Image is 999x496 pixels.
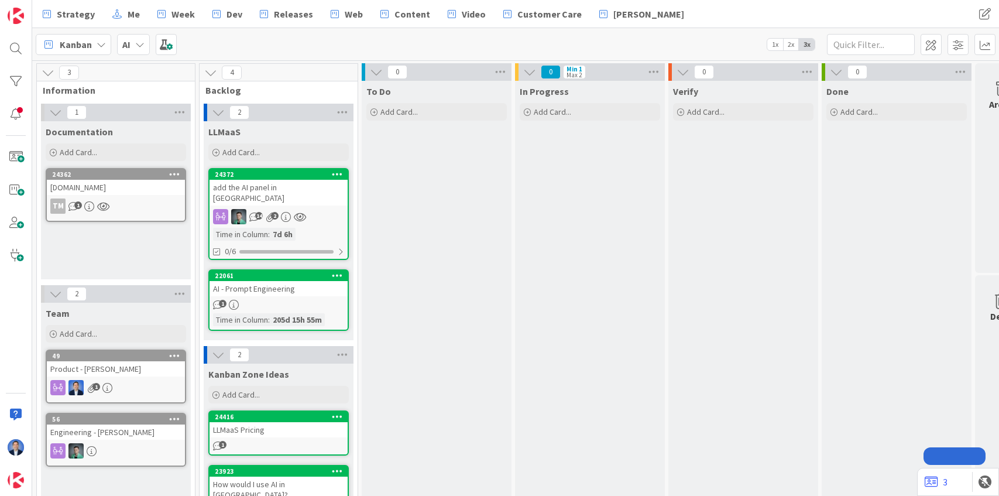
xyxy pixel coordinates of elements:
span: 1 [74,201,82,209]
span: 3x [799,39,815,50]
span: Done [826,85,849,97]
div: 23923 [215,467,348,476]
span: Add Card... [222,389,260,400]
span: : [268,313,270,326]
span: 3 [59,66,79,80]
div: 7d 6h [270,228,296,241]
div: Time in Column [213,313,268,326]
span: 1 [92,383,100,391]
span: Add Card... [60,147,97,158]
span: 2 [271,212,279,220]
span: 4 [222,66,242,80]
div: 23923 [210,466,348,477]
div: 24362 [52,170,185,179]
div: [DOMAIN_NAME] [47,180,185,195]
span: Kanban [60,37,92,52]
div: 56 [47,414,185,425]
img: Visit kanbanzone.com [8,8,24,24]
a: Video [441,4,493,25]
b: AI [122,39,131,50]
span: Me [128,7,140,21]
div: 24416LLMaaS Pricing [210,412,348,437]
span: Web [345,7,363,21]
span: LLMaaS [208,126,241,138]
span: 0 [541,65,561,79]
span: 1x [767,39,783,50]
div: AI - Prompt Engineering [210,281,348,296]
span: 2 [229,348,249,362]
div: TM [50,199,66,214]
div: 49 [47,351,185,361]
span: 0 [694,65,714,79]
span: Customer Care [517,7,582,21]
span: [PERSON_NAME] [613,7,684,21]
a: 22061AI - Prompt EngineeringTime in Column:205d 15h 55m [208,269,349,331]
div: 22061AI - Prompt Engineering [210,271,348,296]
span: Add Card... [534,107,571,117]
a: 24416LLMaaS Pricing [208,411,349,456]
input: Quick Filter... [827,34,915,55]
img: VP [68,443,84,459]
div: 24416 [215,413,348,421]
div: 24362 [47,169,185,180]
span: 2 [229,105,249,119]
img: VP [231,209,246,224]
div: VP [210,209,348,224]
div: Max 2 [567,72,582,78]
div: 205d 15h 55m [270,313,325,326]
span: Verify [673,85,698,97]
span: 0/6 [225,245,236,258]
div: 24362[DOMAIN_NAME] [47,169,185,195]
div: 24372 [210,169,348,180]
span: Week [171,7,195,21]
a: 3 [925,475,947,489]
span: Team [46,307,70,319]
a: 56Engineering - [PERSON_NAME]VP [46,413,186,467]
span: 2x [783,39,799,50]
div: 56Engineering - [PERSON_NAME] [47,414,185,440]
span: Add Card... [60,329,97,339]
a: 49Product - [PERSON_NAME]DP [46,350,186,403]
a: 24372add the AI panel in [GEOGRAPHIC_DATA]VPTime in Column:7d 6h0/6 [208,168,349,260]
img: avatar [8,472,24,488]
span: Documentation [46,126,113,138]
span: 1 [67,105,87,119]
img: DP [68,380,84,395]
div: 22061 [215,272,348,280]
span: Add Card... [380,107,418,117]
div: 24372 [215,170,348,179]
span: Add Card... [687,107,725,117]
img: DP [8,439,24,456]
div: VP [47,443,185,459]
span: In Progress [520,85,569,97]
span: 2 [67,287,87,301]
span: 1 [219,441,226,449]
a: Content [373,4,437,25]
a: Web [324,4,370,25]
span: Add Card... [840,107,878,117]
span: To Do [366,85,391,97]
a: Strategy [36,4,102,25]
span: Information [43,84,180,96]
span: Releases [274,7,313,21]
div: TM [47,199,185,214]
a: 24362[DOMAIN_NAME]TM [46,168,186,222]
span: Add Card... [222,147,260,158]
span: Content [394,7,430,21]
span: Dev [226,7,242,21]
div: 22061 [210,271,348,281]
div: add the AI panel in [GEOGRAPHIC_DATA] [210,180,348,206]
a: Releases [253,4,320,25]
div: Engineering - [PERSON_NAME] [47,425,185,440]
a: Week [150,4,202,25]
span: Kanban Zone Ideas [208,368,289,380]
a: [PERSON_NAME] [592,4,691,25]
span: : [268,228,270,241]
div: 24372add the AI panel in [GEOGRAPHIC_DATA] [210,169,348,206]
a: Me [105,4,147,25]
div: 49 [52,352,185,360]
div: Product - [PERSON_NAME] [47,361,185,377]
span: 0 [847,65,867,79]
div: LLMaaS Pricing [210,422,348,437]
div: 56 [52,415,185,423]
